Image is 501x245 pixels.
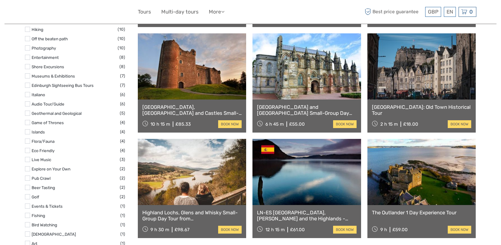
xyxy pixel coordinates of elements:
a: Fishing [32,213,45,218]
span: 6 h 45 m [265,121,284,127]
a: [GEOGRAPHIC_DATA] and [GEOGRAPHIC_DATA] Small-Group Day Tour from [GEOGRAPHIC_DATA] [257,104,357,116]
a: Geothermal and Geological [32,111,82,116]
div: £59.00 [392,227,408,232]
span: (2) [120,193,125,200]
span: (1) [120,221,125,228]
span: 10 h 15 m [150,121,170,127]
a: Explore on Your Own [32,167,70,171]
div: £18.00 [403,121,418,127]
span: (7) [120,72,125,79]
a: Museums & Exhibitions [32,74,75,78]
div: £55.00 [289,121,305,127]
a: Bird Watching [32,222,57,227]
a: Off the beaten path [32,36,68,41]
a: Highland Lochs, Glens and Whisky Small-Group Day Tour from [GEOGRAPHIC_DATA] [142,210,242,222]
a: Audio Tour/Guide [32,102,64,106]
a: Game of Thrones [32,120,64,125]
span: 2 h 15 m [380,121,398,127]
a: book now [333,120,357,128]
span: (2) [120,184,125,191]
a: [GEOGRAPHIC_DATA]: Old Town Historical Tour [372,104,472,116]
span: (8) [119,54,125,61]
a: Edinburgh Sightseeing Bus Tours [32,83,94,88]
a: More [209,8,224,16]
span: 0 [469,9,474,15]
a: book now [218,226,242,234]
a: Pub Crawl [32,176,51,181]
span: 9 h [380,227,387,232]
a: [GEOGRAPHIC_DATA], [GEOGRAPHIC_DATA] and Castles Small-Group Day Tour from [GEOGRAPHIC_DATA] [142,104,242,116]
span: (1) [120,203,125,210]
span: (6) [120,100,125,107]
a: Photography [32,46,56,51]
a: Events & Tickets [32,204,63,209]
div: £98.67 [175,227,190,232]
span: (1) [120,212,125,219]
span: (7) [120,82,125,89]
span: (4) [120,119,125,126]
a: book now [333,226,357,234]
a: book now [448,226,471,234]
span: (10) [118,44,125,51]
a: Italiano [32,92,45,97]
a: The Outlander 1 Day Experience Tour [372,210,472,216]
a: [DEMOGRAPHIC_DATA] [32,232,76,237]
a: Beer Tasting [32,185,55,190]
span: (10) [118,26,125,33]
a: LN-ES [GEOGRAPHIC_DATA], [PERSON_NAME] and the Highlands - Spanish Tour Guide [257,210,357,222]
a: Multi-day tours [161,8,199,16]
span: (2) [120,175,125,182]
a: Entertainment [32,55,59,60]
span: (1) [120,231,125,237]
div: £85.33 [175,121,191,127]
a: Live Music [32,157,51,162]
span: (4) [120,128,125,135]
img: 2804-1f5e17ec-1f21-4f96-a74c-aa3779b4900a_logo_small.jpg [25,5,60,19]
span: (3) [120,156,125,163]
span: (6) [120,91,125,98]
a: Tours [138,8,151,16]
span: (4) [120,147,125,154]
a: book now [448,120,471,128]
span: (4) [120,138,125,145]
span: (2) [120,165,125,172]
a: Eco Friendly [32,148,54,153]
span: GBP [428,9,438,15]
span: (8) [119,63,125,70]
span: (5) [120,110,125,117]
span: 12 h 15 m [265,227,285,232]
a: Islands [32,130,45,134]
a: Hiking [32,27,43,32]
a: Golf [32,194,39,199]
a: book now [218,120,242,128]
span: (10) [118,35,125,42]
a: Flora/Fauna [32,139,54,144]
div: £61.00 [290,227,305,232]
span: 9 h 30 m [150,227,169,232]
div: EN [444,7,456,17]
a: Shore Excursions [32,64,64,69]
span: Best price guarantee [363,7,424,17]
